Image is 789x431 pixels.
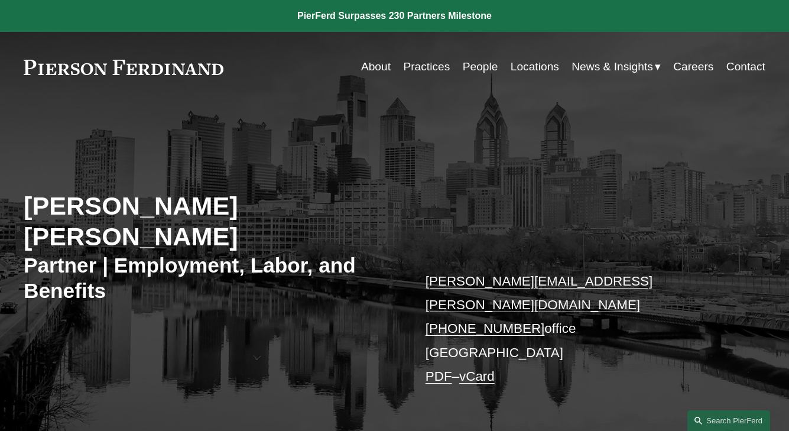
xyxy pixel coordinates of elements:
[24,252,394,304] h3: Partner | Employment, Labor, and Benefits
[572,57,653,77] span: News & Insights
[726,56,765,78] a: Contact
[572,56,661,78] a: folder dropdown
[511,56,559,78] a: Locations
[673,56,713,78] a: Careers
[361,56,391,78] a: About
[426,274,652,312] a: [PERSON_NAME][EMAIL_ADDRESS][PERSON_NAME][DOMAIN_NAME]
[426,369,452,384] a: PDF
[459,369,495,384] a: vCard
[403,56,450,78] a: Practices
[24,190,394,252] h2: [PERSON_NAME] [PERSON_NAME]
[687,410,770,431] a: Search this site
[426,321,545,336] a: [PHONE_NUMBER]
[463,56,498,78] a: People
[426,270,735,389] p: office [GEOGRAPHIC_DATA] –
